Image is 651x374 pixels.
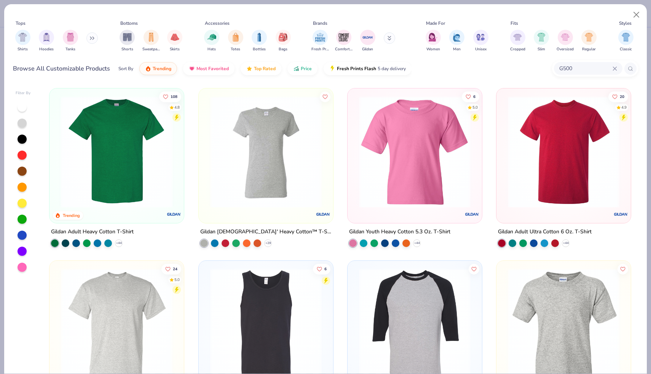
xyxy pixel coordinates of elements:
img: Bags Image [279,33,287,42]
div: filter for Cropped [510,30,525,52]
span: Sweatpants [142,47,160,52]
div: filter for Women [426,30,441,52]
button: Like [319,91,330,102]
span: 24 [173,267,177,271]
button: filter button [15,30,30,52]
div: Tops [16,20,26,27]
span: 6 [473,95,475,98]
span: Tanks [65,47,75,52]
span: 6 [324,267,326,271]
img: Gildan logo [464,207,480,222]
span: + 29 [265,241,271,246]
img: 3a08f38f-2846-4814-a1fc-a11cf295b532 [474,96,594,208]
img: Totes Image [231,33,240,42]
button: Like [617,264,628,274]
span: Fresh Prints Flash [337,66,376,72]
img: Regular Image [585,33,594,42]
button: Like [161,264,181,274]
div: 5.0 [472,104,478,110]
button: filter button [276,30,291,52]
span: Top Rated [254,66,276,72]
span: Fresh Prints [311,47,329,52]
span: Hoodies [39,47,54,52]
span: Oversized [557,47,574,52]
div: Fits [511,20,518,27]
img: Gildan logo [316,207,331,222]
div: filter for Comfort Colors [335,30,353,52]
img: 3c1a081b-6ca8-4a00-a3b6-7ee979c43c2b [504,96,623,208]
button: Like [159,91,181,102]
span: Regular [582,47,596,52]
div: Made For [426,20,445,27]
div: filter for Classic [618,30,633,52]
span: Classic [620,47,632,52]
div: Gildan [DEMOGRAPHIC_DATA]' Heavy Cotton™ T-Shirt [200,227,332,237]
button: Fresh Prints Flash5 day delivery [324,62,412,75]
img: Classic Image [622,33,630,42]
img: Skirts Image [171,33,179,42]
span: Trending [153,66,171,72]
button: Like [462,91,479,102]
div: Gildan Youth Heavy Cotton 5.3 Oz. T-Shirt [349,227,450,237]
img: f353747f-df2b-48a7-9668-f657901a5e3e [206,96,325,208]
img: db319196-8705-402d-8b46-62aaa07ed94f [57,96,176,208]
div: Gildan Adult Ultra Cotton 6 Oz. T-Shirt [498,227,592,237]
button: filter button [534,30,549,52]
button: Top Rated [241,62,281,75]
span: 5 day delivery [378,64,406,73]
img: Bottles Image [255,33,263,42]
button: filter button [120,30,135,52]
div: Styles [619,20,632,27]
div: Gildan Adult Heavy Cotton T-Shirt [51,227,134,237]
span: Bags [279,47,287,52]
span: Gildan [362,47,373,52]
div: filter for Hoodies [39,30,54,52]
div: 4.9 [621,104,627,110]
div: filter for Totes [228,30,243,52]
div: Accessories [205,20,230,27]
span: Price [301,66,312,72]
img: db3463ef-4353-4609-ada1-7539d9cdc7e6 [355,96,474,208]
button: filter button [473,30,488,52]
input: Try "T-Shirt" [558,64,613,73]
img: Shirts Image [18,33,27,42]
img: Gildan logo [167,207,182,222]
div: filter for Shorts [120,30,135,52]
button: filter button [142,30,160,52]
span: Bottles [253,47,266,52]
button: filter button [63,30,78,52]
img: Women Image [429,33,437,42]
div: Browse All Customizable Products [13,64,110,73]
span: + 44 [116,241,122,246]
img: Tanks Image [66,33,75,42]
img: Oversized Image [561,33,570,42]
div: filter for Sweatpants [142,30,160,52]
span: Unisex [475,47,487,52]
span: Shorts [121,47,133,52]
button: Like [469,264,479,274]
button: filter button [39,30,54,52]
img: Fresh Prints Image [314,32,326,43]
div: Filter By [16,90,31,96]
span: Totes [231,47,240,52]
div: filter for Skirts [167,30,182,52]
img: Unisex Image [476,33,485,42]
button: Like [313,264,330,274]
div: 4.8 [174,104,180,110]
img: Men Image [453,33,461,42]
button: filter button [228,30,243,52]
img: Sweatpants Image [147,33,155,42]
button: filter button [204,30,219,52]
div: filter for Tanks [63,30,78,52]
div: filter for Bags [276,30,291,52]
button: filter button [426,30,441,52]
button: Trending [139,62,177,75]
div: filter for Fresh Prints [311,30,329,52]
img: flash.gif [329,66,335,72]
button: filter button [252,30,267,52]
img: Gildan logo [613,207,629,222]
span: Hats [207,47,216,52]
span: Cropped [510,47,525,52]
button: Like [608,91,628,102]
button: Price [287,62,318,75]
